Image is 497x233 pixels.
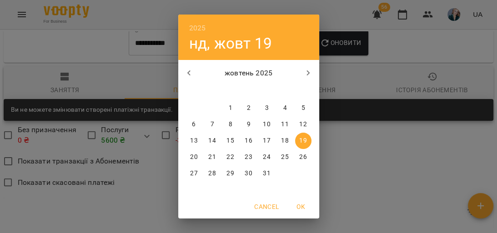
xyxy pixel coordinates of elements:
[295,100,311,116] button: 5
[299,120,306,129] p: 12
[299,153,306,162] p: 26
[190,169,197,178] p: 27
[204,165,221,182] button: 28
[192,120,196,129] p: 6
[259,87,275,96] span: пт
[226,136,234,145] p: 15
[186,133,202,149] button: 13
[259,116,275,133] button: 10
[204,149,221,165] button: 21
[241,165,257,182] button: 30
[277,100,293,116] button: 4
[204,116,221,133] button: 7
[299,136,306,145] p: 19
[277,149,293,165] button: 25
[222,149,239,165] button: 22
[277,116,293,133] button: 11
[259,100,275,116] button: 3
[245,169,252,178] p: 30
[189,22,206,35] button: 2025
[190,153,197,162] p: 20
[295,149,311,165] button: 26
[245,153,252,162] p: 23
[226,153,234,162] p: 22
[295,116,311,133] button: 12
[200,68,297,79] p: жовтень 2025
[246,120,250,129] p: 9
[259,133,275,149] button: 17
[254,201,279,212] span: Cancel
[301,104,305,113] p: 5
[263,120,270,129] p: 10
[226,169,234,178] p: 29
[281,136,288,145] p: 18
[245,136,252,145] p: 16
[228,120,232,129] p: 8
[281,153,288,162] p: 25
[265,104,268,113] p: 3
[204,87,221,96] span: вт
[222,165,239,182] button: 29
[186,149,202,165] button: 20
[283,104,286,113] p: 4
[263,153,270,162] p: 24
[186,87,202,96] span: пн
[263,136,270,145] p: 17
[210,120,214,129] p: 7
[277,133,293,149] button: 18
[277,87,293,96] span: сб
[241,87,257,96] span: чт
[208,169,216,178] p: 28
[208,136,216,145] p: 14
[208,153,216,162] p: 21
[251,198,282,215] button: Cancel
[241,149,257,165] button: 23
[246,104,250,113] p: 2
[241,100,257,116] button: 2
[290,201,312,212] span: OK
[222,133,239,149] button: 15
[190,136,197,145] p: 13
[186,116,202,133] button: 6
[204,133,221,149] button: 14
[222,87,239,96] span: ср
[189,34,272,53] button: нд, жовт 19
[186,165,202,182] button: 27
[295,133,311,149] button: 19
[241,116,257,133] button: 9
[228,104,232,113] p: 1
[286,198,316,215] button: OK
[263,169,270,178] p: 31
[241,133,257,149] button: 16
[222,100,239,116] button: 1
[259,165,275,182] button: 31
[259,149,275,165] button: 24
[295,87,311,96] span: нд
[222,116,239,133] button: 8
[281,120,288,129] p: 11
